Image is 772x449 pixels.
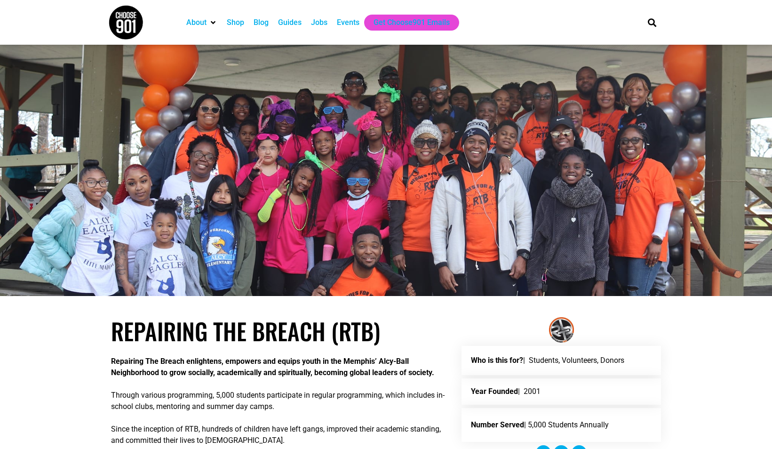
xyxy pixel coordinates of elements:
a: Jobs [311,17,327,28]
div: About [182,15,222,31]
h1: Repairing the Breach (RTB) [111,317,453,345]
a: Get Choose901 Emails [374,17,450,28]
strong: Repairing The Breach enlightens, empowers and equips youth in the Memphis’ Alcy-Ball Neighborhood... [111,357,434,377]
a: Events [337,17,359,28]
a: Guides [278,17,302,28]
strong: Year Founded [471,387,518,396]
p: | 5,000 Students Annually [471,417,652,433]
a: Shop [227,17,244,28]
p: | 2001 [471,388,652,395]
a: Blog [254,17,269,28]
strong: Number Served [471,420,524,429]
span: Since the inception of RTB, hundreds of children have left gangs, improved their academic standin... [111,425,441,445]
nav: Main nav [182,15,631,31]
a: About [186,17,207,28]
p: Through various programming, 5,000 students participate in regular programming, which includes in... [111,390,453,412]
div: Search [644,15,660,30]
p: | Students, Volunteers, Donors [471,355,652,366]
strong: Who is this for? [471,356,523,365]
